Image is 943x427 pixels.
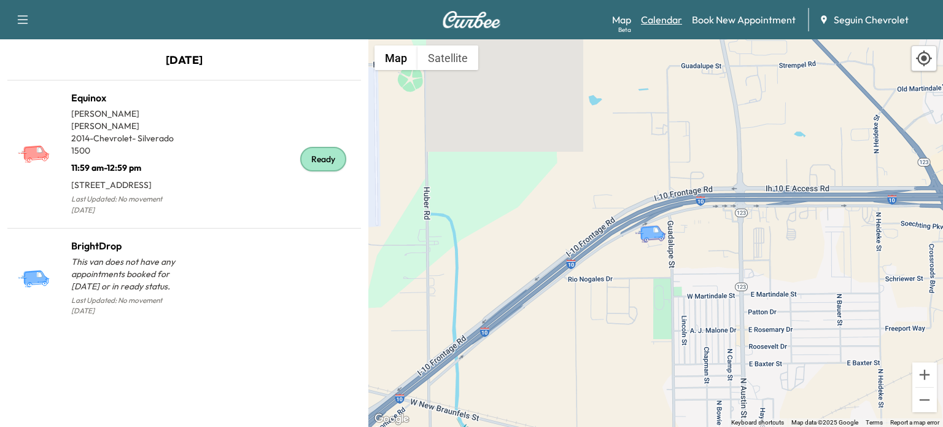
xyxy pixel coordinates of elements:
[71,132,184,157] p: 2014 - Chevrolet - Silverado 1500
[71,191,184,218] p: Last Updated: No movement [DATE]
[374,45,417,70] button: Show street map
[71,174,184,191] p: [STREET_ADDRESS]
[791,419,858,426] span: Map data ©2025 Google
[618,25,631,34] div: Beta
[866,419,883,426] a: Terms (opens in new tab)
[371,411,412,427] a: Open this area in Google Maps (opens a new window)
[911,45,937,71] div: Recenter map
[731,418,784,427] button: Keyboard shortcuts
[300,147,346,171] div: Ready
[371,411,412,427] img: Google
[612,12,631,27] a: MapBeta
[71,90,184,105] h1: Equinox
[912,362,937,387] button: Zoom in
[442,11,501,28] img: Curbee Logo
[641,12,682,27] a: Calendar
[634,212,677,233] gmp-advanced-marker: BrightDrop
[912,388,937,412] button: Zoom out
[71,157,184,174] p: 11:59 am - 12:59 pm
[71,256,184,292] p: This van does not have any appointments booked for [DATE] or in ready status.
[71,238,184,253] h1: BrightDrop
[71,108,184,132] p: [PERSON_NAME] [PERSON_NAME]
[890,419,939,426] a: Report a map error
[692,12,796,27] a: Book New Appointment
[417,45,478,70] button: Show satellite imagery
[71,292,184,319] p: Last Updated: No movement [DATE]
[834,12,909,27] span: Seguin Chevrolet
